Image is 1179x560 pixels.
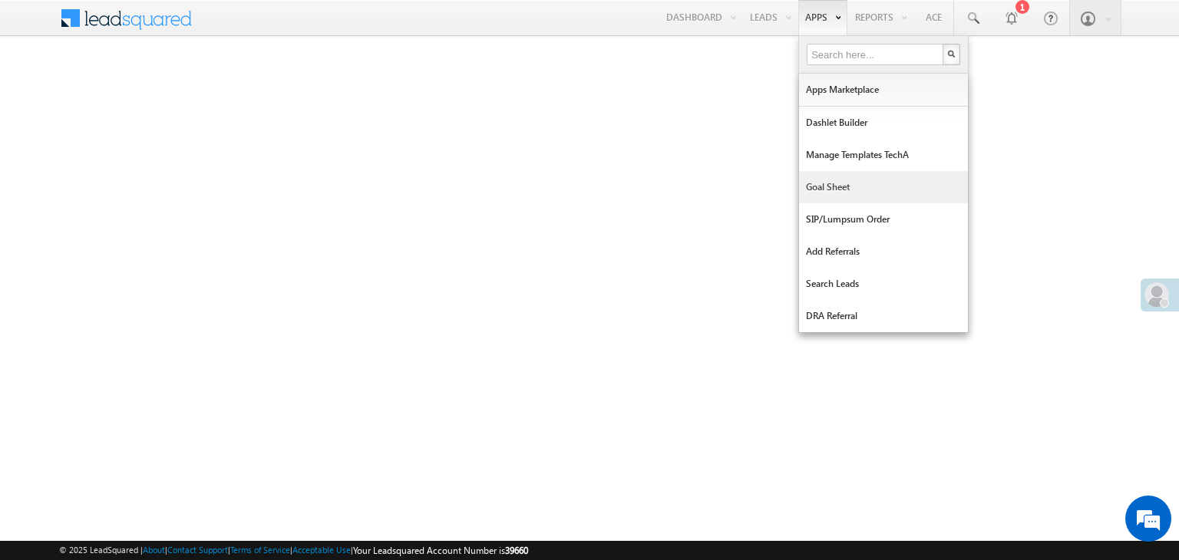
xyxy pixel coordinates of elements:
[799,139,968,171] a: Manage Templates TechA
[353,545,528,556] span: Your Leadsquared Account Number is
[20,142,280,427] textarea: Type your message and click 'Submit'
[799,107,968,139] a: Dashlet Builder
[799,300,968,332] a: DRA Referral
[799,74,968,106] a: Apps Marketplace
[59,543,528,558] span: © 2025 LeadSquared | | | | |
[807,44,945,65] input: Search here...
[230,545,290,555] a: Terms of Service
[167,545,228,555] a: Contact Support
[799,203,968,236] a: SIP/Lumpsum Order
[947,50,955,58] img: Search
[799,236,968,268] a: Add Referrals
[143,545,165,555] a: About
[26,81,64,100] img: d_60004797649_company_0_60004797649
[252,8,289,44] div: Minimize live chat window
[225,440,279,461] em: Submit
[80,81,258,100] div: Leave a message
[505,545,528,556] span: 39660
[799,171,968,203] a: Goal Sheet
[799,268,968,300] a: Search Leads
[292,545,351,555] a: Acceptable Use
